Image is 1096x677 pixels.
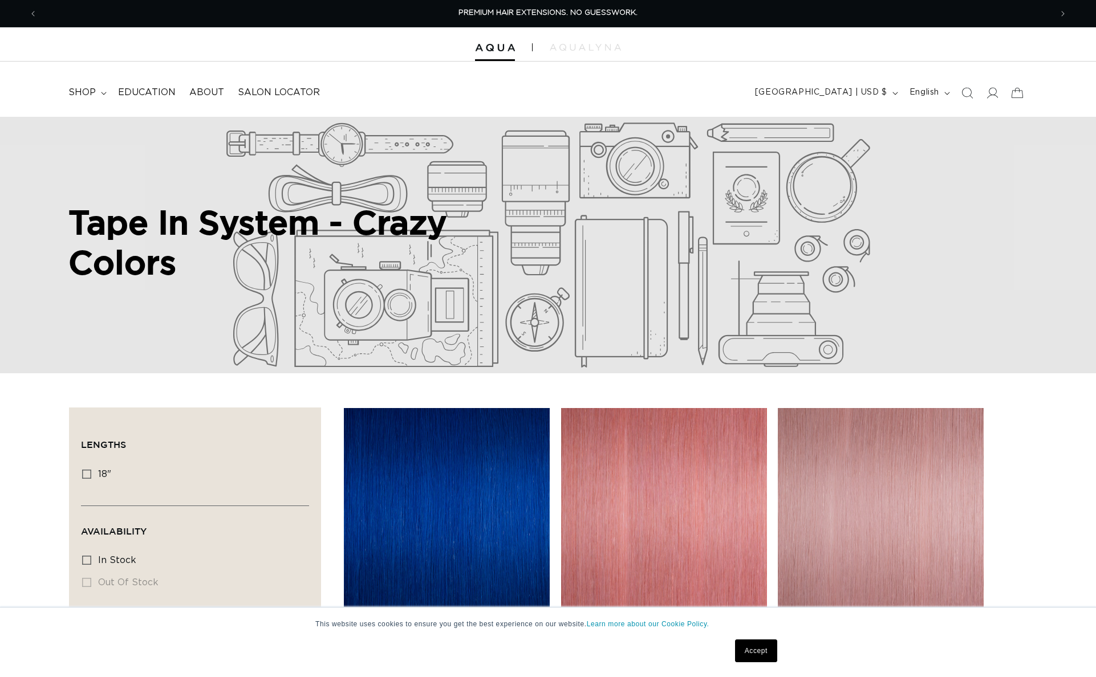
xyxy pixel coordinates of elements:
span: Availability [81,526,147,536]
span: shop [68,87,96,99]
img: Aqua Hair Extensions [475,44,515,52]
span: English [910,87,939,99]
p: This website uses cookies to ensure you get the best experience on our website. [315,619,781,629]
button: Next announcement [1050,3,1075,25]
a: About [182,80,231,105]
span: Salon Locator [238,87,320,99]
span: Education [118,87,176,99]
img: aqualyna.com [550,44,621,51]
button: [GEOGRAPHIC_DATA] | USD $ [748,82,903,104]
span: [GEOGRAPHIC_DATA] | USD $ [755,87,887,99]
summary: shop [62,80,111,105]
summary: Search [955,80,980,105]
h2: Tape In System - Crazy Colors [68,202,502,282]
span: Lengths [81,439,126,450]
span: 18" [98,470,111,479]
button: English [903,82,955,104]
a: Accept [735,639,777,662]
span: In stock [98,556,136,565]
span: About [189,87,224,99]
summary: Availability (0 selected) [81,506,309,547]
a: Learn more about our Cookie Policy. [587,620,709,628]
button: Previous announcement [21,3,46,25]
a: Salon Locator [231,80,327,105]
summary: Lengths (0 selected) [81,419,309,460]
a: Education [111,80,182,105]
span: PREMIUM HAIR EXTENSIONS. NO GUESSWORK. [458,9,638,17]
